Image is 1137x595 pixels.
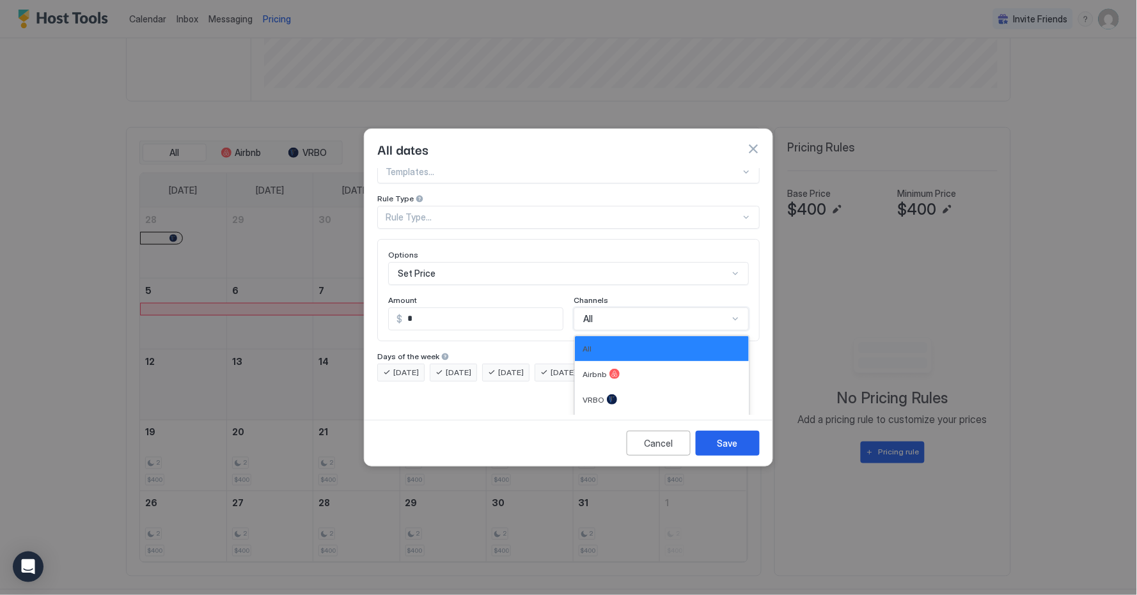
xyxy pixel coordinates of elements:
span: Airbnb [583,369,607,379]
div: Cancel [645,437,673,450]
span: All [583,313,593,325]
div: Rule Type... [386,212,741,223]
span: All dates [377,139,428,158]
span: [DATE] [393,367,419,378]
button: Cancel [627,431,691,456]
span: All [583,344,592,353]
div: Open Intercom Messenger [13,552,43,582]
input: Input Field [402,308,563,330]
span: $ [396,313,402,325]
span: Rule Type [377,194,414,203]
span: Amount [388,295,417,305]
span: [DATE] [551,367,576,378]
div: Save [717,437,738,450]
button: Save [696,431,760,456]
span: Days of the week [377,352,439,361]
span: Options [388,250,418,259]
span: VRBO [583,395,604,405]
span: Channels [574,295,608,305]
span: [DATE] [498,367,524,378]
span: Set Price [398,268,435,279]
span: [DATE] [446,367,471,378]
